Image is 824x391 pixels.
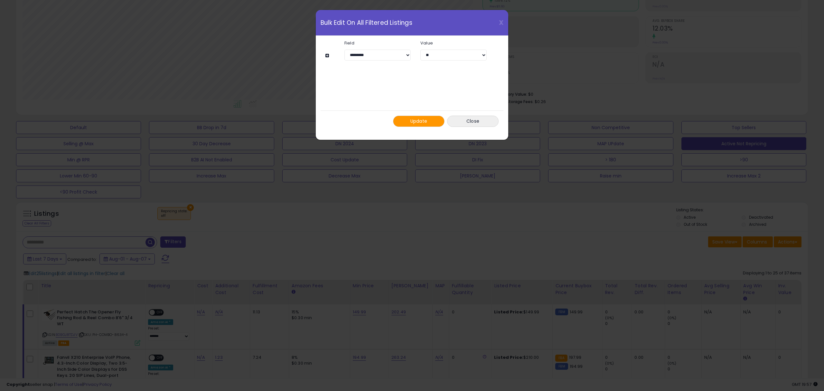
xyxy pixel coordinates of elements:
[447,116,499,127] button: Close
[416,41,492,45] label: Value
[499,18,503,27] span: X
[410,118,427,124] span: Update
[321,20,412,26] span: Bulk Edit On All Filtered Listings
[340,41,416,45] label: Field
